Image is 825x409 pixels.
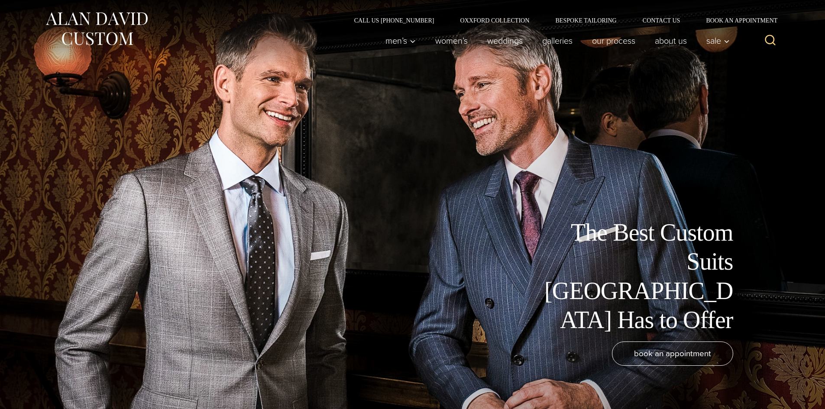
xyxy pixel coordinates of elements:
[341,17,447,23] a: Call Us [PHONE_NUMBER]
[706,36,730,45] span: Sale
[760,30,781,51] button: View Search Form
[612,341,733,366] a: book an appointment
[582,32,645,49] a: Our Process
[447,17,542,23] a: Oxxford Collection
[634,347,711,360] span: book an appointment
[538,218,733,335] h1: The Best Custom Suits [GEOGRAPHIC_DATA] Has to Offer
[693,17,780,23] a: Book an Appointment
[385,36,416,45] span: Men’s
[477,32,532,49] a: weddings
[341,17,781,23] nav: Secondary Navigation
[645,32,696,49] a: About Us
[425,32,477,49] a: Women’s
[375,32,734,49] nav: Primary Navigation
[532,32,582,49] a: Galleries
[45,10,149,48] img: Alan David Custom
[630,17,693,23] a: Contact Us
[542,17,629,23] a: Bespoke Tailoring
